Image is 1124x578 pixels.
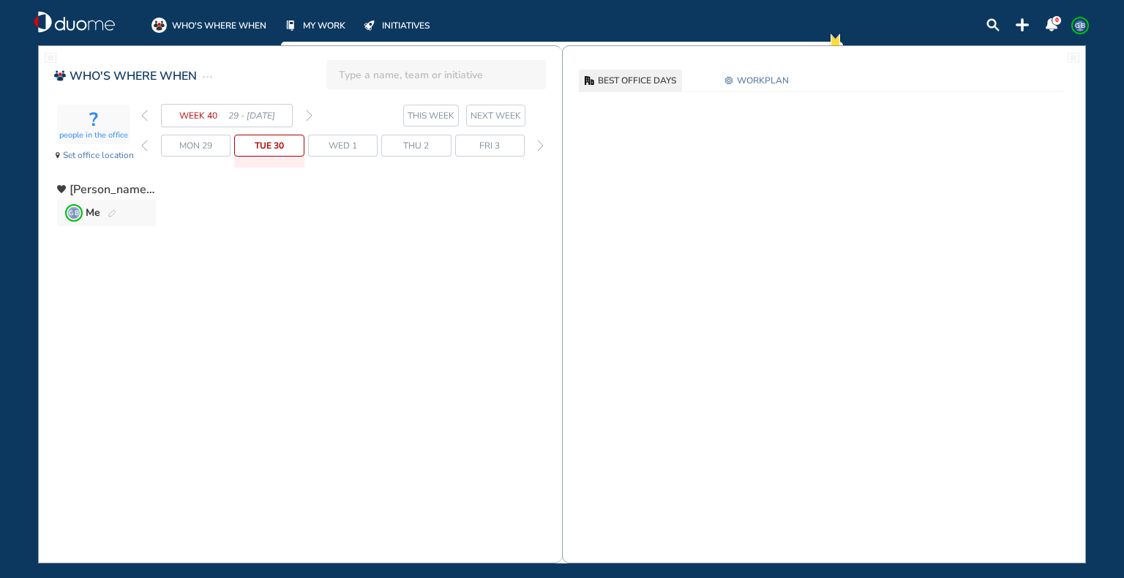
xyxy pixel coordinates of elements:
div: day Fri [455,135,525,157]
span: 29 - [DATE] [228,108,275,123]
div: day Mon [161,135,231,157]
span: ? [89,109,98,131]
img: location-pin-black.d683928f.svg [56,152,60,159]
div: whoswherewhen-red-on [53,70,66,82]
span: people in the office [59,131,128,140]
span: GB [68,207,80,219]
span: Me [86,206,100,220]
span: THIS WEEK [408,108,454,123]
div: back day [141,135,144,157]
div: week navigation [141,104,312,127]
a: INITIATIVES [361,18,430,33]
div: notification-panel-on [1045,18,1058,31]
div: new-notification [828,30,843,53]
img: notification-panel-on.a48c1939.svg [1045,18,1058,31]
div: settings-cog-6184ad [724,76,733,85]
img: task-ellipse.fef7074b.svg [203,68,212,86]
div: day Tue selected [234,135,304,157]
span: NEXT WEEK [471,108,521,123]
div: office-black [585,76,594,86]
div: back week [141,110,148,121]
div: search-lens [986,18,1000,31]
input: Type a name, team or initiative [339,59,542,91]
div: fullwidthpage [45,52,56,64]
img: pen-edit.0ace1a30.svg [108,209,116,219]
div: location-pin-black [56,152,60,159]
img: new-notification.cd065810.svg [828,30,843,53]
img: office-black.b2baf3e4.svg [585,76,594,86]
span: BEST OFFICE DAYS [598,73,676,88]
img: thin-left-arrow-grey.f0cbfd8f.svg [141,140,148,151]
span: Fri 3 [479,138,500,153]
span: INITIATIVES [382,18,430,33]
div: activity-box [57,105,130,144]
a: WHO'S WHERE WHEN [151,18,266,33]
img: whoswherewhen-on.f71bec3a.svg [151,18,167,33]
div: duome-logo-whitelogo [34,11,115,33]
span: Tue 30 [255,138,284,153]
div: forward week [306,110,312,121]
div: initiatives-off [361,18,377,33]
button: office-blackBEST OFFICE DAYS [579,70,682,91]
span: WHO'S WHERE WHEN [70,67,197,85]
button: settings-cog-6184adWORKPLAN [719,70,795,91]
img: whoswherewhen-red-on.68b911c1.svg [53,70,66,82]
img: duome-logo-whitelogo.b0ca3abf.svg [34,11,115,33]
img: fullwidthpage.7645317a.svg [1068,52,1079,64]
span: collapse team [70,182,156,197]
section: location-indicator [51,100,135,167]
div: heart-black [57,185,66,194]
span: Wed 1 [329,138,357,153]
span: WEEK 40 [179,108,228,123]
img: settings-cog-6184ad.784f45ff.svg [724,76,733,85]
img: plus-topbar.b126d2c6.svg [1016,18,1029,31]
div: day navigation [141,135,547,157]
div: mywork-off [282,18,298,33]
span: Mon 29 [179,138,212,153]
span: WORKPLAN [737,73,789,88]
img: thin-right-arrow-grey.874f3e01.svg [306,110,312,121]
div: pen-edit [108,209,116,219]
span: WHO'S WHERE WHEN [172,18,266,33]
a: duome-logo-whitelogologo-notext [34,11,115,33]
span: GB [1074,20,1086,31]
div: forward day [533,135,547,157]
span: Thu 2 [403,138,429,153]
img: mywork-off.f8bf6c09.svg [286,20,295,31]
span: MY WORK [303,18,345,33]
div: whoswherewhen-on [151,18,167,33]
div: day Thu [381,135,451,157]
img: fullwidthpage.7645317a.svg [45,52,56,64]
img: heart-black.4c634c71.svg [57,185,66,194]
img: thin-right-arrow-grey.874f3e01.svg [537,140,544,151]
img: initiatives-off.b77ef7b9.svg [364,20,375,31]
img: search-lens.23226280.svg [986,18,1000,31]
div: plus-topbar [1016,18,1029,31]
div: fullwidthpage [1068,52,1079,64]
span: 0 [1055,16,1059,24]
div: day Wed [308,135,378,157]
span: Set office location [63,148,134,162]
div: task-ellipse [203,68,212,86]
button: this week [403,105,459,127]
a: MY WORK [282,18,345,33]
button: next week [466,105,525,127]
img: thin-left-arrow-grey.f0cbfd8f.svg [141,110,148,121]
